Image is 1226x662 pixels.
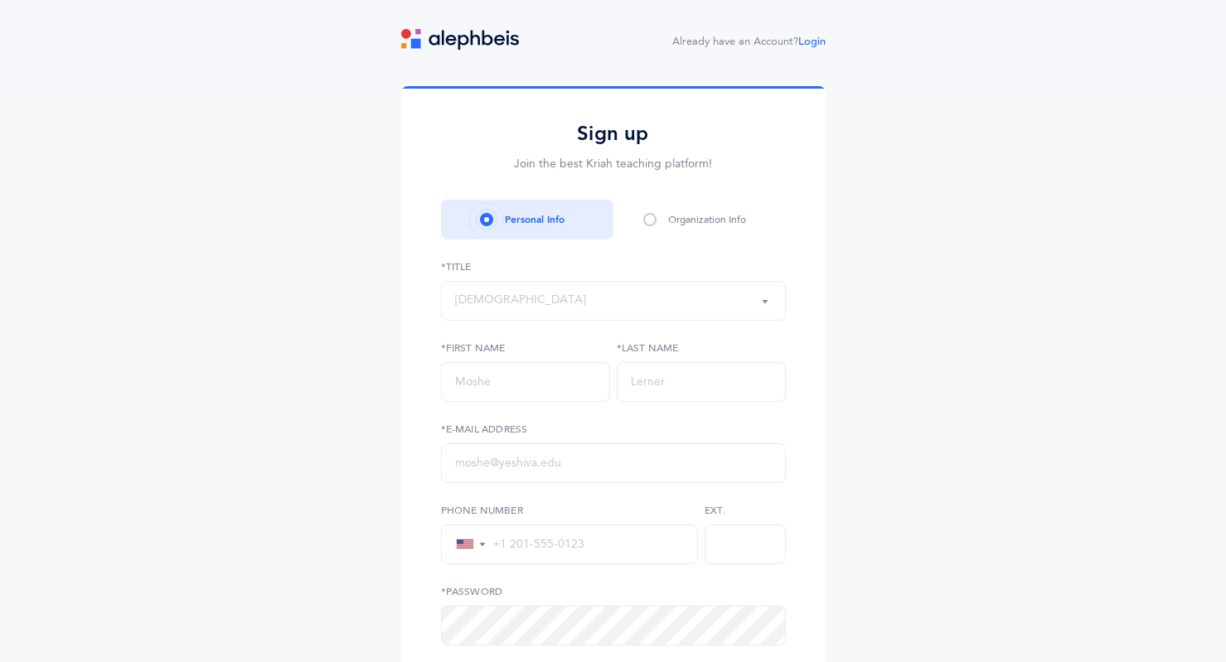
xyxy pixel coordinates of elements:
input: Lerner [617,362,786,402]
button: Rabbi [441,281,786,321]
span: ▼ [477,539,487,549]
label: *First Name [441,341,610,355]
img: logo.svg [401,29,519,50]
label: Phone Number [441,503,698,518]
p: Join the best Kriah teaching platform! [441,156,786,173]
input: +1 201-555-0123 [487,537,684,552]
label: *Last Name [617,341,786,355]
div: Organization Info [668,212,746,227]
h2: Sign up [441,121,786,147]
div: Personal Info [505,212,565,227]
label: *E-Mail Address [441,422,786,437]
input: Moshe [441,362,610,402]
input: moshe@yeshiva.edu [441,443,786,483]
label: *Password [441,584,786,599]
label: *Title [441,259,786,274]
div: [DEMOGRAPHIC_DATA] [455,292,586,309]
a: Login [798,36,826,47]
div: Already have an Account? [672,34,826,51]
label: Ext. [705,503,786,518]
